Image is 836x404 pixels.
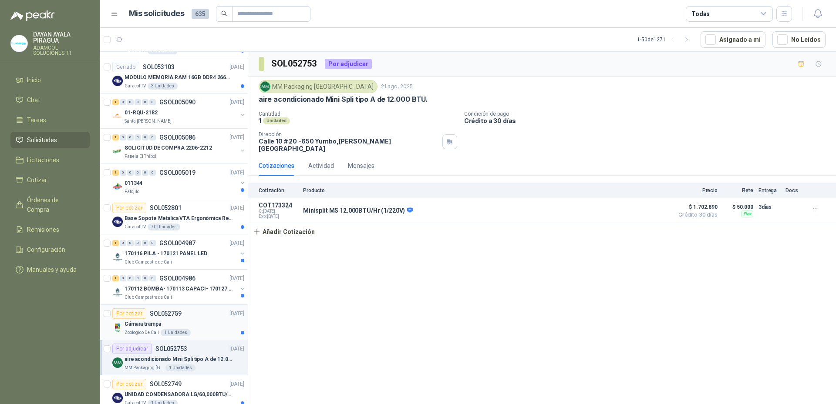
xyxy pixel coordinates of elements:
img: Company Logo [112,322,123,333]
button: No Leídos [772,31,826,48]
p: Calle 10 # 20 -650 Yumbo , [PERSON_NAME][GEOGRAPHIC_DATA] [259,137,439,152]
p: 170116 PILA - 170121 PANEL LED [125,250,207,258]
span: Inicio [27,75,41,85]
p: 3 días [758,202,780,212]
span: Manuales y ayuda [27,265,77,274]
img: Company Logo [112,287,123,297]
span: Configuración [27,245,65,254]
div: 0 [127,134,134,140]
p: [DATE] [229,310,244,318]
a: 1 0 0 0 0 0 GSOL005086[DATE] Company LogoSOLICITUD DE COMPRA 2206-2212Panela El Trébol [112,132,246,160]
p: Cotización [259,187,298,194]
div: 0 [135,275,141,281]
a: Chat [10,92,90,108]
div: Por adjudicar [325,59,372,69]
p: Precio [674,187,718,194]
img: Company Logo [112,111,123,121]
div: Unidades [263,117,290,124]
div: 0 [142,275,148,281]
p: aire acondicionado Mini Spli tipo A de 12.000 BTU. [125,355,233,364]
p: GSOL005086 [159,134,196,140]
div: 0 [142,240,148,246]
div: 0 [142,134,148,140]
a: Configuración [10,241,90,258]
span: Exp: [DATE] [259,214,298,219]
div: 0 [120,170,126,176]
div: Flex [741,210,753,217]
div: 0 [120,240,126,246]
p: Panela El Trébol [125,153,156,160]
div: 70 Unidades [148,224,180,230]
div: Actividad [308,161,334,170]
p: [DATE] [229,98,244,107]
a: Por cotizarSOL052759[DATE] Company LogoCámara trampaZoologico De Cali1 Unidades [100,305,248,340]
img: Company Logo [112,217,123,227]
p: [DATE] [229,63,244,71]
span: $ 1.702.890 [674,202,718,212]
a: Cotizar [10,172,90,188]
div: 0 [149,99,156,105]
a: 1 0 0 0 0 0 GSOL004987[DATE] Company Logo170116 PILA - 170121 PANEL LEDClub Campestre de Cali [112,238,246,266]
img: Company Logo [260,82,270,91]
div: 1 Unidades [165,364,196,371]
a: CerradoSOL053103[DATE] Company LogoMODULO MEMORIA RAM 16GB DDR4 2666 MHZ - PORTATILCaracol TV3 Un... [100,58,248,93]
p: Dirección [259,131,439,137]
div: 0 [127,170,134,176]
div: 0 [135,134,141,140]
p: GSOL005019 [159,170,196,176]
p: Minisplit MS 12.000BTU/Hr (1/220V) [303,207,413,215]
div: 0 [120,275,126,281]
a: Inicio [10,72,90,88]
img: Company Logo [112,76,123,86]
div: 0 [127,275,134,281]
p: 011344 [125,179,142,187]
span: Tareas [27,115,46,125]
p: [DATE] [229,204,244,212]
p: SOL052801 [150,205,182,211]
img: Company Logo [112,181,123,192]
p: Santa [PERSON_NAME] [125,118,172,125]
p: SOL052753 [155,346,187,352]
p: Producto [303,187,669,194]
div: 0 [142,170,148,176]
p: GSOL004986 [159,275,196,281]
p: ADAMCOL SOLUCIONES T.I [33,45,90,56]
p: 21 ago, 2025 [381,83,413,91]
div: 0 [127,99,134,105]
p: [DATE] [229,239,244,247]
p: Patojito [125,188,139,195]
div: 0 [142,99,148,105]
p: 1 [259,117,261,124]
p: SOL052759 [150,311,182,317]
div: Por adjudicar [112,344,152,354]
a: Remisiones [10,221,90,238]
div: Mensajes [348,161,374,170]
span: Solicitudes [27,135,57,145]
p: Cantidad [259,111,457,117]
p: Club Campestre de Cali [125,294,172,301]
a: 1 0 0 0 0 0 GSOL005090[DATE] Company Logo01-RQU-2182Santa [PERSON_NAME] [112,97,246,125]
div: 0 [120,134,126,140]
h3: SOL052753 [271,57,318,70]
p: [DATE] [229,274,244,283]
a: 1 0 0 0 0 0 GSOL005019[DATE] Company Logo011344Patojito [112,167,246,195]
p: $ 50.000 [723,202,753,212]
p: Club Campestre de Cali [125,259,172,266]
div: 3 Unidades [148,83,178,90]
p: [DATE] [229,169,244,177]
span: Órdenes de Compra [27,195,81,214]
div: 0 [135,99,141,105]
div: 0 [149,134,156,140]
p: DAYAN AYALA PIRAGUA [33,31,90,43]
a: Solicitudes [10,132,90,148]
span: Remisiones [27,225,59,234]
div: Por cotizar [112,203,146,213]
p: [DATE] [229,380,244,388]
div: 0 [149,170,156,176]
p: SOL052749 [150,381,182,387]
p: UNIDAD CONDENSADORA LG/60,000BTU/220V/R410A: I [125,391,233,399]
span: 635 [192,9,209,19]
a: Órdenes de Compra [10,192,90,218]
p: 170112 BOMBA- 170113 CAPACI- 170127 MOTOR 170119 R [125,285,233,293]
div: 1 [112,134,119,140]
